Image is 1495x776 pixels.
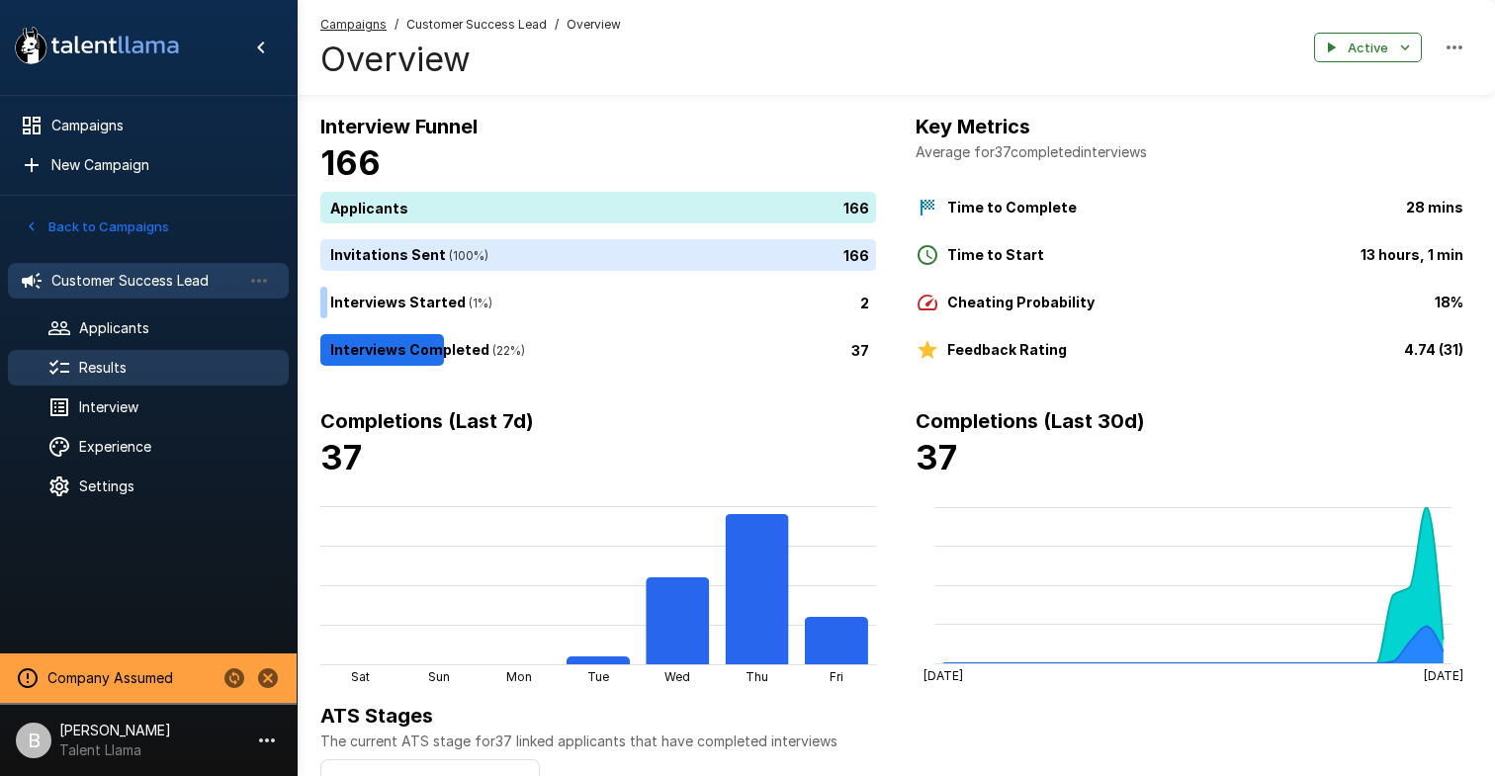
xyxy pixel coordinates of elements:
[320,409,534,433] b: Completions (Last 7d)
[320,142,381,183] b: 166
[746,669,768,684] tspan: Thu
[320,732,1471,751] p: The current ATS stage for 37 linked applicants that have completed interviews
[320,704,433,728] b: ATS Stages
[1314,33,1422,63] button: Active
[830,669,843,684] tspan: Fri
[1404,341,1463,358] b: 4.74 (31)
[1424,668,1463,683] tspan: [DATE]
[1361,246,1463,263] b: 13 hours, 1 min
[1406,199,1463,216] b: 28 mins
[320,115,478,138] b: Interview Funnel
[555,15,559,35] span: /
[351,669,370,684] tspan: Sat
[923,668,963,683] tspan: [DATE]
[851,339,869,360] p: 37
[916,142,1471,162] p: Average for 37 completed interviews
[320,17,387,32] u: Campaigns
[395,15,398,35] span: /
[428,669,450,684] tspan: Sun
[320,39,621,80] h4: Overview
[843,197,869,217] p: 166
[947,341,1067,358] b: Feedback Rating
[947,246,1044,263] b: Time to Start
[406,15,547,35] span: Customer Success Lead
[843,244,869,265] p: 166
[664,669,690,684] tspan: Wed
[587,669,609,684] tspan: Tue
[320,437,362,477] b: 37
[947,294,1095,310] b: Cheating Probability
[916,115,1030,138] b: Key Metrics
[567,15,621,35] span: Overview
[506,669,532,684] tspan: Mon
[1435,294,1463,310] b: 18%
[916,409,1145,433] b: Completions (Last 30d)
[947,199,1077,216] b: Time to Complete
[860,292,869,312] p: 2
[916,437,957,477] b: 37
